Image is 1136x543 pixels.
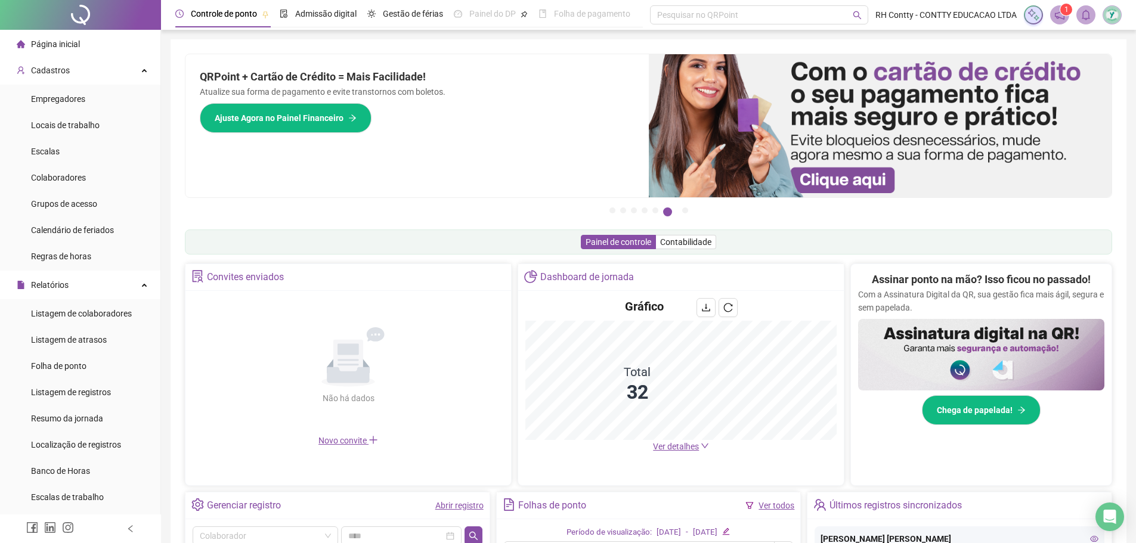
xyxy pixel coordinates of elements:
[215,111,343,125] span: Ajuste Agora no Painel Financeiro
[200,69,634,85] h2: QRPoint + Cartão de Crédito = Mais Facilidade!
[31,309,132,318] span: Listagem de colaboradores
[293,392,403,405] div: Não há dados
[435,501,484,510] a: Abrir registro
[521,11,528,18] span: pushpin
[813,498,826,511] span: team
[348,114,357,122] span: arrow-right
[922,395,1041,425] button: Chega de papelada!
[631,207,637,213] button: 3
[829,495,962,516] div: Últimos registros sincronizados
[1054,10,1065,20] span: notification
[383,9,443,18] span: Gestão de férias
[31,335,107,345] span: Listagem de atrasos
[759,501,794,510] a: Ver todos
[701,303,711,312] span: download
[642,207,648,213] button: 4
[660,237,711,247] span: Contabilidade
[701,442,709,450] span: down
[175,10,184,18] span: clock-circle
[31,440,121,449] span: Localização de registros
[31,39,80,49] span: Página inicial
[625,298,664,315] h4: Gráfico
[937,404,1013,417] span: Chega de papelada!
[853,11,862,20] span: search
[858,288,1104,314] p: Com a Assinatura Digital da QR, sua gestão fica mais ágil, segura e sem papelada.
[693,526,717,539] div: [DATE]
[44,522,56,533] span: linkedin
[369,435,378,445] span: plus
[31,361,86,371] span: Folha de ponto
[875,8,1017,21] span: RH Contty - CONTTY EDUCACAO LTDA
[17,281,25,289] span: file
[649,54,1112,197] img: banner%2F75947b42-3b94-469c-a360-407c2d3115d7.png
[620,207,626,213] button: 2
[653,442,699,451] span: Ver detalhes
[872,271,1091,288] h2: Assinar ponto na mão? Isso ficou no passado!
[31,280,69,290] span: Relatórios
[1027,8,1040,21] img: sparkle-icon.fc2bf0ac1784a2077858766a79e2daf3.svg
[280,10,288,18] span: file-done
[652,207,658,213] button: 5
[682,207,688,213] button: 7
[653,442,709,451] a: Ver detalhes down
[686,526,688,539] div: -
[17,40,25,48] span: home
[31,225,114,235] span: Calendário de feriados
[657,526,681,539] div: [DATE]
[469,531,478,541] span: search
[367,10,376,18] span: sun
[31,252,91,261] span: Regras de horas
[567,526,652,539] div: Período de visualização:
[62,522,74,533] span: instagram
[262,11,269,18] span: pushpin
[858,319,1104,390] img: banner%2F02c71560-61a6-44d4-94b9-c8ab97240462.png
[31,66,70,75] span: Cadastros
[454,10,462,18] span: dashboard
[31,466,90,476] span: Banco de Horas
[31,387,111,397] span: Listagem de registros
[31,120,100,130] span: Locais de trabalho
[518,495,586,516] div: Folhas de ponto
[469,9,516,18] span: Painel do DP
[503,498,515,511] span: file-text
[524,270,537,283] span: pie-chart
[1017,406,1026,414] span: arrow-right
[191,498,204,511] span: setting
[31,94,85,104] span: Empregadores
[318,436,378,445] span: Novo convite
[1064,5,1069,14] span: 1
[745,501,754,510] span: filter
[191,9,257,18] span: Controle de ponto
[295,9,357,18] span: Admissão digital
[609,207,615,213] button: 1
[538,10,547,18] span: book
[26,522,38,533] span: facebook
[1060,4,1072,15] sup: 1
[723,303,733,312] span: reload
[126,525,135,533] span: left
[31,199,97,209] span: Grupos de acesso
[1095,502,1124,531] div: Open Intercom Messenger
[31,492,104,502] span: Escalas de trabalho
[586,237,651,247] span: Painel de controle
[1090,535,1098,543] span: eye
[722,528,730,535] span: edit
[17,66,25,75] span: user-add
[31,173,86,182] span: Colaboradores
[1103,6,1121,24] img: 82867
[191,270,204,283] span: solution
[1081,10,1091,20] span: bell
[200,103,372,133] button: Ajuste Agora no Painel Financeiro
[207,495,281,516] div: Gerenciar registro
[207,267,284,287] div: Convites enviados
[31,414,103,423] span: Resumo da jornada
[200,85,634,98] p: Atualize sua forma de pagamento e evite transtornos com boletos.
[31,147,60,156] span: Escalas
[554,9,630,18] span: Folha de pagamento
[540,267,634,287] div: Dashboard de jornada
[663,207,672,216] button: 6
